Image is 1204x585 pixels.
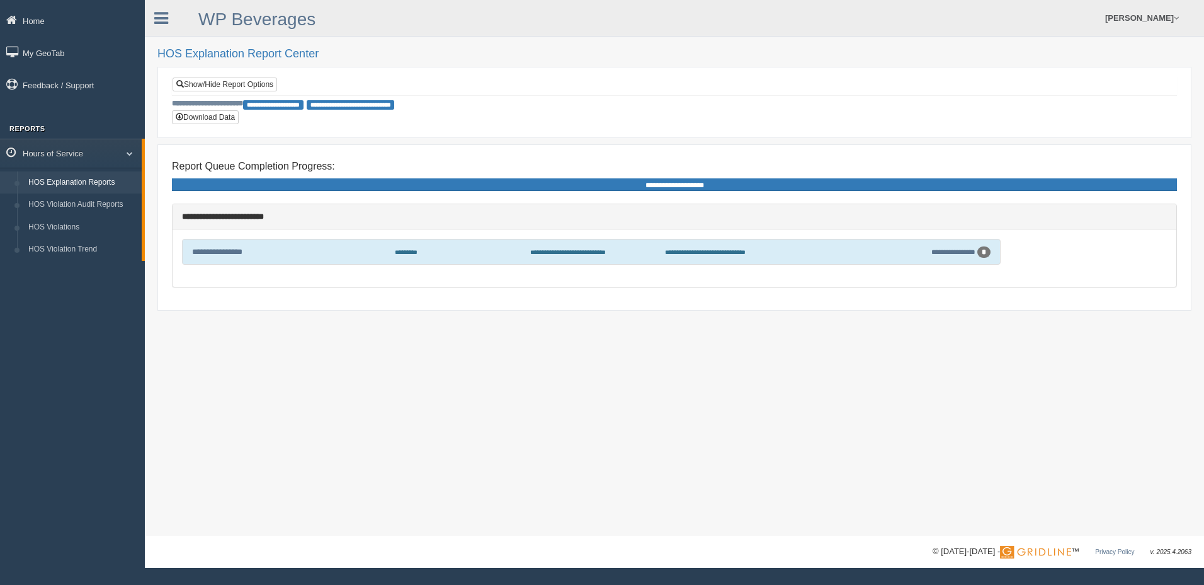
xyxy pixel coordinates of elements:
[933,545,1191,559] div: © [DATE]-[DATE] - ™
[157,48,1191,61] h2: HOS Explanation Report Center
[23,194,142,216] a: HOS Violation Audit Reports
[1095,548,1134,555] a: Privacy Policy
[172,110,239,124] button: Download Data
[172,161,1177,172] h4: Report Queue Completion Progress:
[173,78,277,91] a: Show/Hide Report Options
[1150,548,1191,555] span: v. 2025.4.2063
[1000,546,1071,559] img: Gridline
[23,171,142,194] a: HOS Explanation Reports
[23,216,142,239] a: HOS Violations
[23,238,142,261] a: HOS Violation Trend
[198,9,315,29] a: WP Beverages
